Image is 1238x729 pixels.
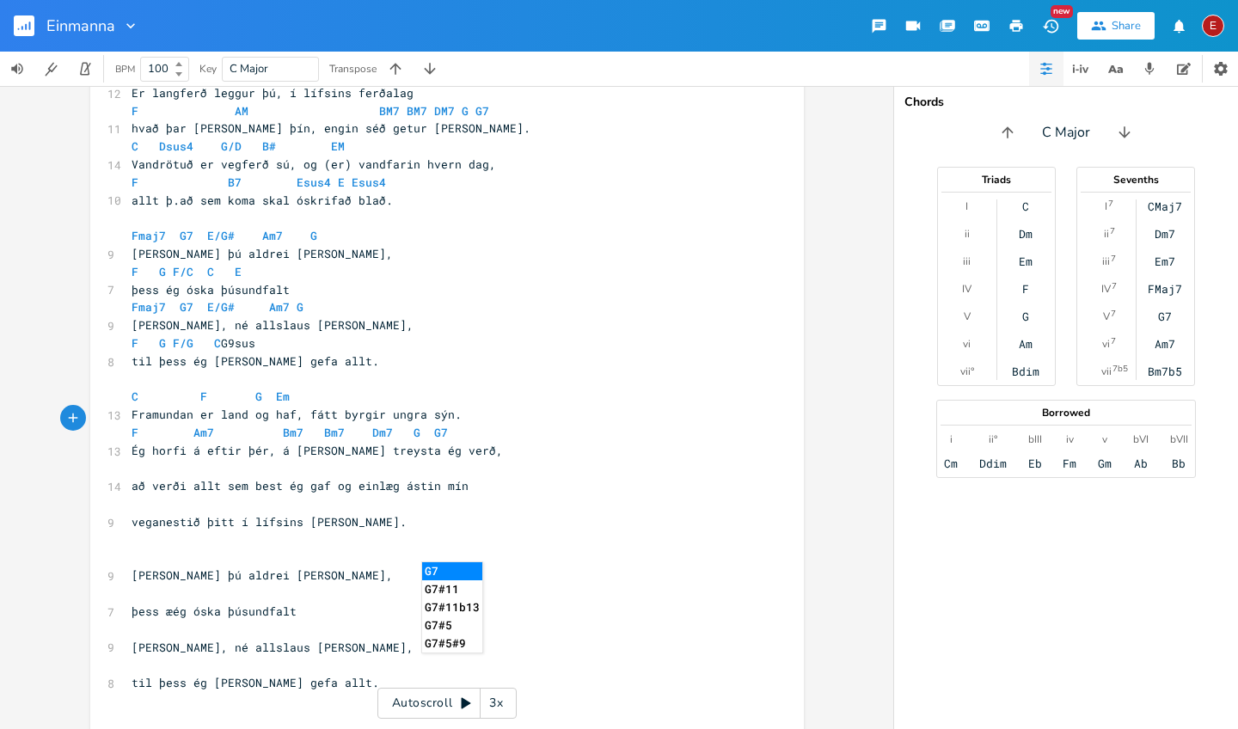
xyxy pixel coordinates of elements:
[960,364,974,378] div: vii°
[1105,199,1107,213] div: I
[132,175,138,190] span: F
[481,688,512,719] div: 3x
[1112,279,1117,293] sup: 7
[379,103,400,119] span: BM7
[475,103,489,119] span: G7
[1202,15,1224,37] div: edalparket
[1042,123,1090,143] span: C Major
[132,407,462,422] span: Framundan er land og haf, fátt byrgir ungra sýn.
[159,264,166,279] span: G
[132,85,414,101] span: Er langferð leggur þú, í lífsins ferðalag
[338,175,345,190] span: E
[1102,254,1110,268] div: iii
[462,103,469,119] span: G
[132,353,379,369] span: til þess ég [PERSON_NAME] gefa allt.
[46,18,115,34] span: Einmanna
[1012,364,1039,378] div: Bdim
[276,389,290,404] span: Em
[964,309,971,323] div: V
[159,138,193,154] span: Dsus4
[1155,227,1175,241] div: Dm7
[132,299,166,315] span: Fmaj7
[1022,282,1029,296] div: F
[1110,224,1115,238] sup: 7
[1133,432,1149,446] div: bVI
[331,138,345,154] span: EM
[262,138,276,154] span: B#
[965,199,968,213] div: I
[132,120,530,136] span: hvað þar [PERSON_NAME] þín, engin séð getur [PERSON_NAME].
[207,228,235,243] span: E/G#
[132,246,393,261] span: [PERSON_NAME] þú aldrei [PERSON_NAME],
[132,478,469,493] span: að verði allt sem best ég gaf og einlæg ástin mín
[297,175,331,190] span: Esus4
[132,675,379,690] span: til þess ég [PERSON_NAME] gefa allt.
[1102,432,1107,446] div: v
[207,299,235,315] span: E/G#
[963,337,971,351] div: vi
[193,425,214,440] span: Am7
[132,228,166,243] span: Fmaj7
[1101,282,1111,296] div: IV
[207,264,214,279] span: C
[199,64,217,74] div: Key
[1077,175,1194,185] div: Sevenths
[1172,456,1186,470] div: Bb
[262,228,283,243] span: Am7
[324,425,345,440] span: Bm7
[329,64,377,74] div: Transpose
[221,138,242,154] span: G/D
[132,317,414,333] span: [PERSON_NAME], né allslaus [PERSON_NAME],
[214,335,221,351] span: C
[1063,456,1076,470] div: Fm
[372,425,393,440] span: Dm7
[1111,334,1116,348] sup: 7
[1077,12,1155,40] button: Share
[1022,309,1029,323] div: G
[422,634,482,652] li: G7#5#9
[1101,364,1112,378] div: vii
[132,282,290,297] span: þess ég óska þúsundfalt
[422,562,482,580] li: G7
[950,432,953,446] div: i
[407,103,427,119] span: BM7
[132,103,138,119] span: F
[1148,199,1182,213] div: CMaj7
[1134,456,1148,470] div: Ab
[159,335,166,351] span: G
[132,156,496,172] span: Vandrötuð er vegferð sú, og (er) vandfarin hvern dag,
[1102,337,1110,351] div: vi
[414,425,420,440] span: G
[1148,282,1182,296] div: FMaj7
[180,228,193,243] span: G7
[132,389,138,404] span: C
[132,335,255,351] span: G9sus
[1098,456,1112,470] div: Gm
[230,61,268,77] span: C Major
[1019,337,1033,351] div: Am
[1112,362,1128,376] sup: 7b5
[377,688,517,719] div: Autoscroll
[115,64,135,74] div: BPM
[173,335,193,351] span: F/G
[904,96,1228,108] div: Chords
[937,407,1195,418] div: Borrowed
[989,432,997,446] div: ii°
[422,616,482,634] li: G7#5
[352,175,386,190] span: Esus4
[132,138,138,154] span: C
[1158,309,1172,323] div: G7
[1202,6,1224,46] button: E
[938,175,1055,185] div: Triads
[132,514,407,530] span: veganestið þitt í lífsins [PERSON_NAME].
[132,640,414,655] span: [PERSON_NAME], né allslaus [PERSON_NAME],
[1155,337,1175,351] div: Am7
[132,425,138,440] span: F
[180,299,193,315] span: G7
[422,580,482,598] li: G7#11
[1028,456,1042,470] div: Eb
[1111,307,1116,321] sup: 7
[269,299,290,315] span: Am7
[200,389,207,404] span: F
[132,193,393,208] span: allt þ.að sem koma skal óskrifað blað.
